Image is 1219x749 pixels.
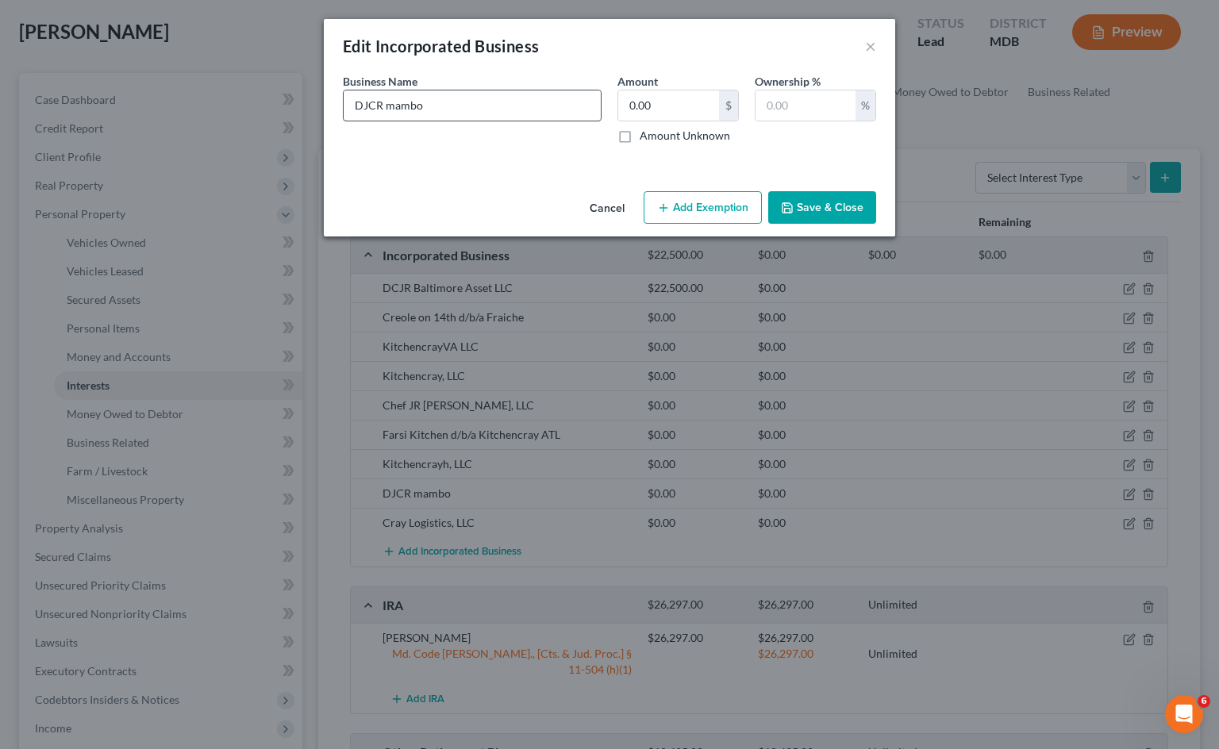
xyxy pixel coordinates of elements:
[1165,695,1203,733] iframe: Intercom live chat
[640,128,730,144] label: Amount Unknown
[768,191,876,225] button: Save & Close
[856,90,875,121] div: %
[1198,695,1210,708] span: 6
[719,90,738,121] div: $
[618,90,719,121] input: 0.00
[343,35,539,57] div: Edit Incorporated Business
[617,73,658,90] label: Amount
[755,73,821,90] label: Ownership %
[577,193,637,225] button: Cancel
[343,75,417,88] span: Business Name
[865,36,876,56] button: ×
[344,90,601,121] input: Enter name...
[644,191,762,225] button: Add Exemption
[756,90,856,121] input: 0.00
